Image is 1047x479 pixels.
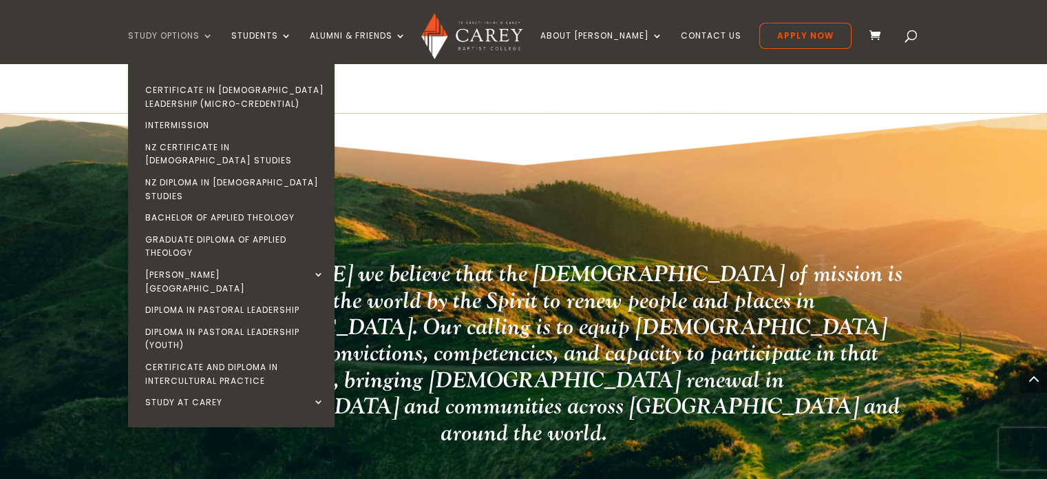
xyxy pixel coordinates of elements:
a: Diploma in Pastoral Leadership (Youth) [131,321,338,356]
a: Alumni & Friends [310,31,406,63]
a: Bachelor of Applied Theology [131,207,338,229]
a: NZ Certificate in [DEMOGRAPHIC_DATA] Studies [131,136,338,172]
a: Study at Carey [131,391,338,414]
a: Students [231,31,292,63]
a: NZ Diploma in [DEMOGRAPHIC_DATA] Studies [131,172,338,207]
a: About [PERSON_NAME] [540,31,663,63]
h2: At [PERSON_NAME] we believe that the [DEMOGRAPHIC_DATA] of mission is at work in the world by the... [136,261,910,453]
img: Carey Baptist College [421,13,522,59]
a: Certificate and Diploma in Intercultural Practice [131,356,338,391]
a: [PERSON_NAME][GEOGRAPHIC_DATA] [131,264,338,299]
a: Contact Us [681,31,741,63]
a: Diploma in Pastoral Leadership [131,299,338,321]
a: Certificate in [DEMOGRAPHIC_DATA] Leadership (Micro-credential) [131,79,338,114]
a: Apply Now [759,23,852,49]
a: Intermission [131,114,338,136]
a: Graduate Diploma of Applied Theology [131,229,338,264]
a: Study Options [128,31,213,63]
